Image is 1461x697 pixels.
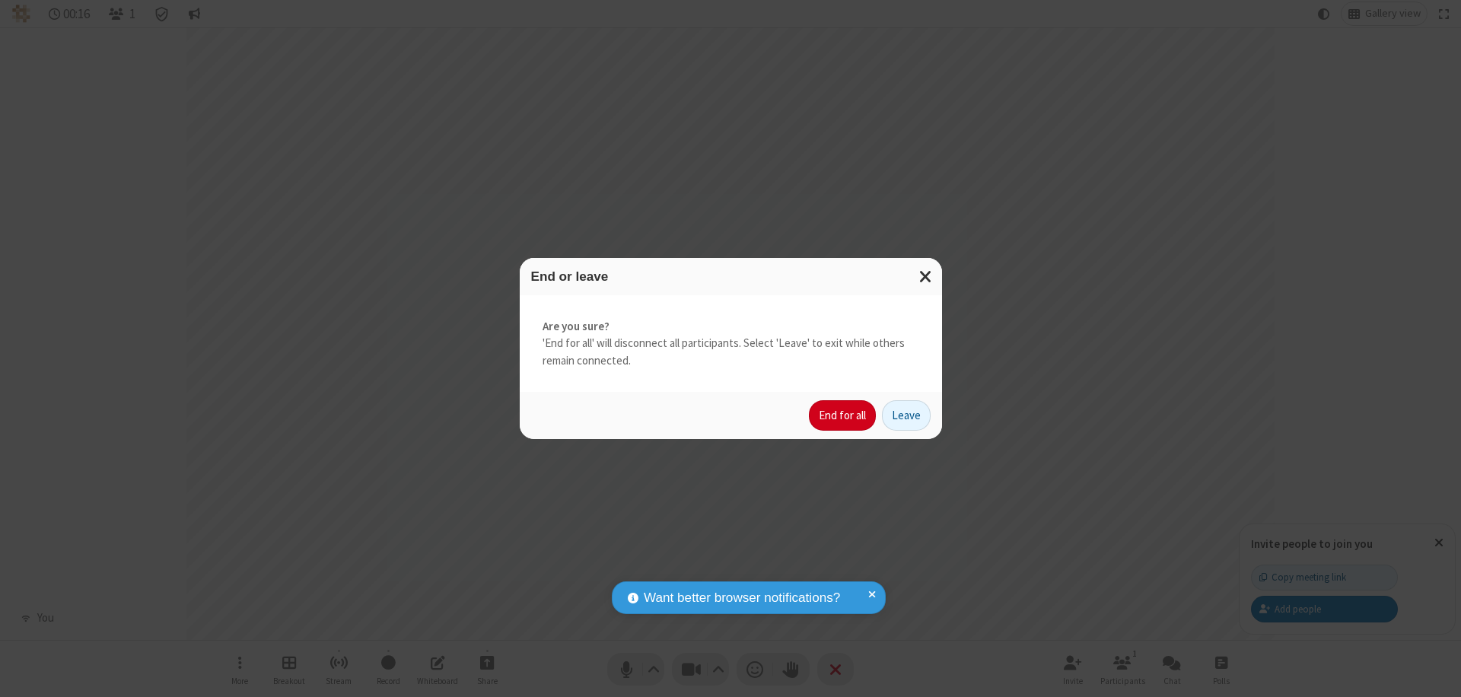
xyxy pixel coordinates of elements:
span: Want better browser notifications? [644,588,840,608]
button: Close modal [910,258,942,295]
button: End for all [809,400,876,431]
button: Leave [882,400,931,431]
strong: Are you sure? [543,318,919,336]
div: 'End for all' will disconnect all participants. Select 'Leave' to exit while others remain connec... [520,295,942,393]
h3: End or leave [531,269,931,284]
